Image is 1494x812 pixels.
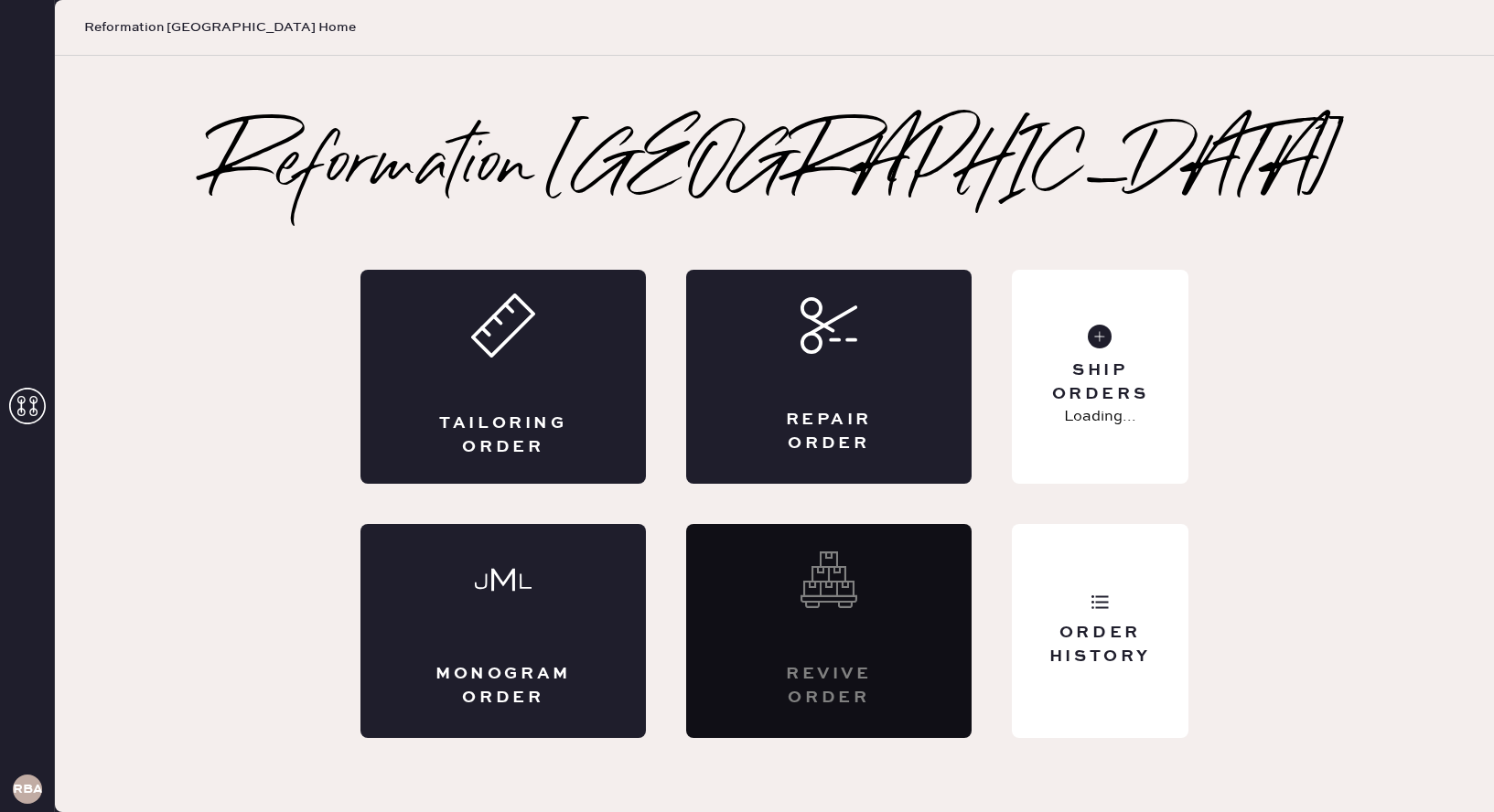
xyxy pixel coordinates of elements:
h3: RBA [13,783,42,796]
div: Interested? Contact us at care@hemster.co [686,524,972,738]
div: Tailoring Order [434,412,573,458]
div: Revive order [759,663,898,709]
div: Monogram Order [434,663,573,709]
div: Order History [1026,622,1174,668]
span: Reformation [GEOGRAPHIC_DATA] Home [84,18,356,37]
h2: Reformation [GEOGRAPHIC_DATA] [209,131,1340,204]
div: Ship Orders [1026,359,1174,405]
div: Repair Order [759,409,898,454]
p: Loading... [1064,406,1136,428]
